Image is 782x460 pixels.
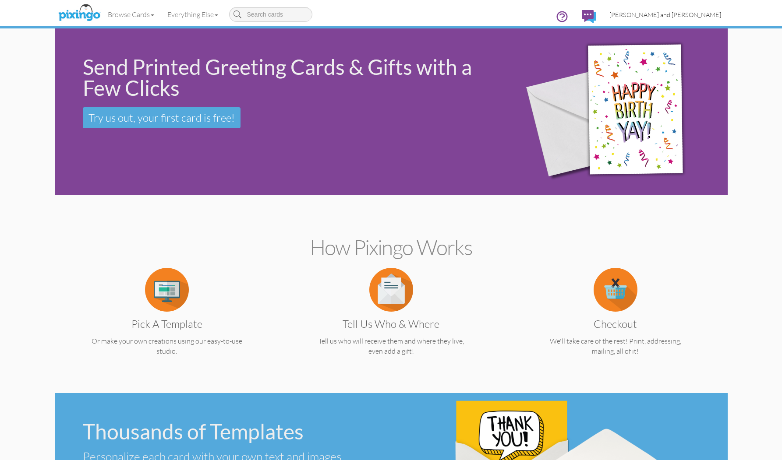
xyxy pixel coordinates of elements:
a: Tell us Who & Where Tell us who will receive them and where they live, even add a gift! [296,284,486,356]
a: Browse Cards [101,4,161,25]
a: Try us out, your first card is free! [83,107,241,128]
a: Everything Else [161,4,225,25]
a: Pick a Template Or make your own creations using our easy-to-use studio. [72,284,262,356]
h3: Pick a Template [78,318,255,330]
h3: Tell us Who & Where [303,318,480,330]
p: Or make your own creations using our easy-to-use studio. [72,336,262,356]
input: Search cards [229,7,312,22]
img: item.alt [594,268,637,312]
span: [PERSON_NAME] and [PERSON_NAME] [609,11,721,18]
img: item.alt [145,268,189,312]
img: comments.svg [582,10,596,23]
img: 942c5090-71ba-4bfc-9a92-ca782dcda692.png [510,16,722,207]
p: We'll take care of the rest! Print, addressing, mailing, all of it! [520,336,711,356]
a: [PERSON_NAME] and [PERSON_NAME] [603,4,728,26]
p: Tell us who will receive them and where they live, even add a gift! [296,336,486,356]
img: item.alt [369,268,413,312]
h3: Checkout [527,318,704,330]
div: Send Printed Greeting Cards & Gifts with a Few Clicks [83,56,496,98]
img: pixingo logo [56,2,103,24]
div: Thousands of Templates [83,421,384,442]
h2: How Pixingo works [70,236,712,259]
a: Checkout We'll take care of the rest! Print, addressing, mailing, all of it! [520,284,711,356]
span: Try us out, your first card is free! [88,111,235,124]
